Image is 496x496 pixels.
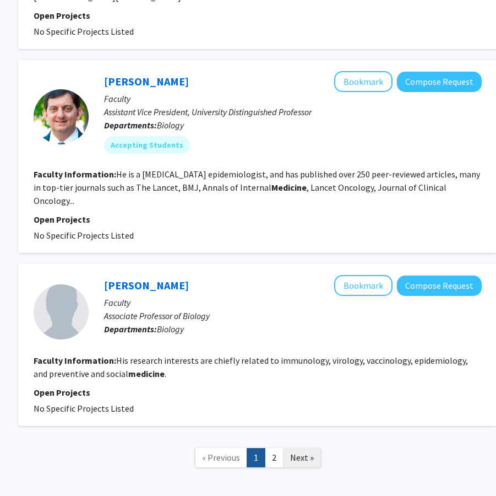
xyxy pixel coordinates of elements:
[104,74,189,88] a: [PERSON_NAME]
[157,120,184,131] span: Biology
[34,355,116,366] b: Faculty Information:
[104,324,157,335] b: Departments:
[202,452,240,463] span: « Previous
[397,72,482,92] button: Compose Request to Farin Kamangar
[104,105,482,118] p: Assistant Vice President, University Distinguished Professor
[104,296,482,309] p: Faculty
[34,26,134,37] span: No Specific Projects Listed
[34,403,134,414] span: No Specific Projects Listed
[283,448,321,467] a: Next
[128,368,165,379] b: medicine
[247,448,265,467] a: 1
[290,452,314,463] span: Next »
[34,9,482,22] p: Open Projects
[397,276,482,296] button: Compose Request to Yun-Chi Chen
[34,169,480,206] fg-read-more: He is a [MEDICAL_DATA] epidemiologist, and has published over 250 peer-reviewed articles, many in...
[334,71,393,92] button: Add Farin Kamangar to Bookmarks
[271,182,307,193] b: Medicine
[34,355,468,379] fg-read-more: His research interests are chiefly related to immunology, virology, vaccinology, epidemiology, an...
[104,309,482,322] p: Associate Professor of Biology
[34,213,482,226] p: Open Projects
[265,448,284,467] a: 2
[104,120,157,131] b: Departments:
[34,169,116,180] b: Faculty Information:
[334,275,393,296] button: Add Yun-Chi Chen to Bookmarks
[195,448,247,467] a: Previous Page
[104,136,190,154] mat-chip: Accepting Students
[34,386,482,399] p: Open Projects
[104,92,482,105] p: Faculty
[34,230,134,241] span: No Specific Projects Listed
[104,278,189,292] a: [PERSON_NAME]
[157,324,184,335] span: Biology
